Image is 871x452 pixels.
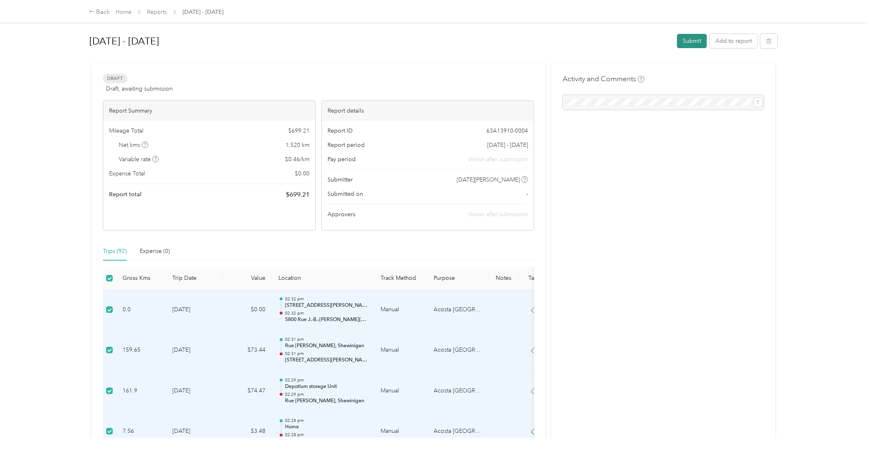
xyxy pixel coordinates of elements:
[109,169,145,178] span: Expense Total
[116,267,166,290] th: Gross Kms
[223,330,272,371] td: $73.44
[468,211,528,218] span: shown after submission
[374,330,427,371] td: Manual
[223,290,272,330] td: $0.00
[103,247,127,256] div: Trips (92)
[116,9,131,16] a: Home
[486,126,528,135] span: 63A13910-0004
[285,351,368,357] p: 02:31 pm
[327,210,355,219] span: Approvers
[427,267,488,290] th: Purpose
[457,175,520,184] span: [DATE][PERSON_NAME]
[116,330,166,371] td: 159.65
[374,267,427,290] th: Track Method
[223,371,272,412] td: $74.47
[327,126,353,135] span: Report ID
[374,371,427,412] td: Manual
[285,141,310,149] span: 1,520 km
[119,155,159,164] span: Variable rate
[487,141,528,149] span: [DATE] - [DATE]
[285,383,368,390] p: Depotium storage Unit
[103,74,127,83] span: Draft
[295,169,310,178] span: $ 0.00
[327,190,363,198] span: Submitted on
[519,267,550,290] th: Tags
[140,247,170,256] div: Expense (0)
[166,290,223,330] td: [DATE]
[427,330,488,371] td: Acosta Canada
[710,34,757,48] button: Add to report
[285,418,368,423] p: 02:28 pm
[427,371,488,412] td: Acosta Canada
[272,267,374,290] th: Location
[166,330,223,371] td: [DATE]
[285,342,368,350] p: Rue [PERSON_NAME], Shawinigan
[285,392,368,397] p: 02:29 pm
[109,190,142,199] span: Report total
[147,9,167,16] a: Reports
[288,126,310,135] span: $ 699.21
[427,411,488,452] td: Acosta Canada
[285,296,368,302] p: 02:32 pm
[166,371,223,412] td: [DATE]
[285,432,368,438] p: 02:28 pm
[285,302,368,309] p: [STREET_ADDRESS][PERSON_NAME]
[327,175,353,184] span: Submitter
[223,411,272,452] td: $3.48
[285,155,310,164] span: $ 0.46 / km
[374,411,427,452] td: Manual
[526,190,528,198] span: -
[285,397,368,405] p: Rue [PERSON_NAME], Shawinigan
[106,84,173,93] span: Draft, awaiting submission
[223,267,272,290] th: Value
[374,290,427,330] td: Manual
[286,190,310,199] span: $ 699.21
[427,290,488,330] td: Acosta Canada
[166,267,223,290] th: Trip Date
[109,126,143,135] span: Mileage Total
[285,337,368,342] p: 02:31 pm
[183,8,223,16] span: [DATE] - [DATE]
[119,141,148,149] span: Net kms
[89,7,110,17] div: Back
[327,155,356,164] span: Pay period
[285,377,368,383] p: 02:29 pm
[103,101,315,121] div: Report Summary
[285,310,368,316] p: 02:32 pm
[116,290,166,330] td: 0.0
[285,357,368,364] p: [STREET_ADDRESS][PERSON_NAME]
[468,155,528,164] span: shown after submission
[166,411,223,452] td: [DATE]
[285,423,368,431] p: Home
[89,31,671,51] h1: Sep 1 - 30, 2025
[285,316,368,323] p: 5800 Rue J.-B.-[PERSON_NAME][GEOGRAPHIC_DATA]
[563,74,644,84] h4: Activity and Comments
[116,411,166,452] td: 7.56
[116,371,166,412] td: 161.9
[322,101,534,121] div: Report details
[488,267,519,290] th: Notes
[677,34,707,48] button: Submit
[327,141,365,149] span: Report period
